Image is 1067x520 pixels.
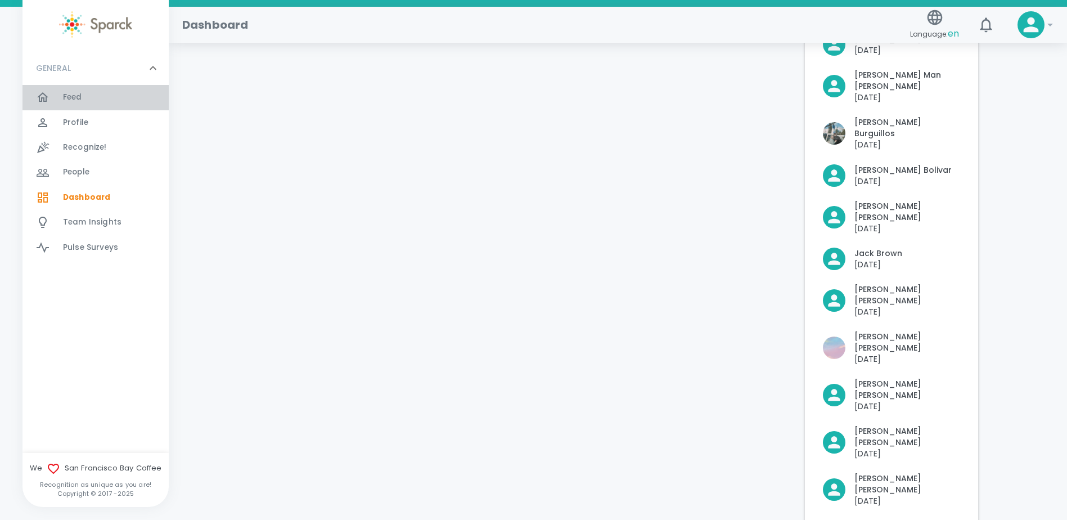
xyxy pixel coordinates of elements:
[823,284,960,317] button: Click to Recognize!
[814,275,960,317] div: Click to Recognize!
[814,191,960,234] div: Click to Recognize!
[22,489,169,498] p: Copyright © 2017 - 2025
[63,192,110,203] span: Dashboard
[854,139,960,150] p: [DATE]
[22,51,169,85] div: GENERAL
[823,164,952,187] button: Click to Recognize!
[22,480,169,489] p: Recognition as unique as you are!
[814,107,960,150] div: Click to Recognize!
[814,239,902,270] div: Click to Recognize!
[854,495,960,506] p: [DATE]
[823,69,960,103] button: Click to Recognize!
[823,425,960,459] button: Click to Recognize!
[22,135,169,160] a: Recognize!
[854,425,960,448] p: [PERSON_NAME] [PERSON_NAME]
[182,16,248,34] h1: Dashboard
[823,337,845,359] img: Picture of Yesica Pascual Ocampo
[823,248,902,270] button: Click to Recognize!
[854,44,938,56] p: [DATE]
[59,11,132,38] img: Sparck logo
[814,369,960,412] div: Click to Recognize!
[22,85,169,110] a: Feed
[854,378,960,401] p: [PERSON_NAME] [PERSON_NAME]
[854,176,952,187] p: [DATE]
[854,164,952,176] p: [PERSON_NAME] Bolivar
[910,26,959,42] span: Language:
[63,92,82,103] span: Feed
[22,210,169,235] a: Team Insights
[854,223,960,234] p: [DATE]
[22,185,169,210] a: Dashboard
[854,200,960,223] p: [PERSON_NAME] [PERSON_NAME]
[814,416,960,459] div: Click to Recognize!
[823,200,960,234] button: Click to Recognize!
[22,462,169,476] span: We San Francisco Bay Coffee
[854,92,960,103] p: [DATE]
[854,401,960,412] p: [DATE]
[22,85,169,265] div: GENERAL
[823,331,960,365] button: Click to Recognize!
[854,473,960,495] p: [PERSON_NAME] [PERSON_NAME]
[854,116,960,139] p: [PERSON_NAME] Burguillos
[36,62,71,74] p: GENERAL
[823,473,960,506] button: Click to Recognize!
[854,284,960,306] p: [PERSON_NAME] [PERSON_NAME]
[814,60,960,103] div: Click to Recognize!
[22,110,169,135] a: Profile
[854,248,902,259] p: Jack Brown
[854,69,960,92] p: [PERSON_NAME] Man [PERSON_NAME]
[814,155,952,187] div: Click to Recognize!
[63,217,121,228] span: Team Insights
[63,242,118,253] span: Pulse Surveys
[854,448,960,459] p: [DATE]
[63,142,107,153] span: Recognize!
[906,5,964,45] button: Language:en
[22,160,169,185] a: People
[63,167,89,178] span: People
[22,11,169,38] a: Sparck logo
[854,306,960,317] p: [DATE]
[854,331,960,353] p: [PERSON_NAME] [PERSON_NAME]
[823,33,938,56] button: Click to Recognize!
[823,378,960,412] button: Click to Recognize!
[854,353,960,365] p: [DATE]
[823,122,845,145] img: Picture of Katie Burguillos
[948,27,959,40] span: en
[823,116,960,150] button: Click to Recognize!
[814,322,960,365] div: Click to Recognize!
[63,117,88,128] span: Profile
[814,464,960,506] div: Click to Recognize!
[854,259,902,270] p: [DATE]
[22,235,169,260] a: Pulse Surveys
